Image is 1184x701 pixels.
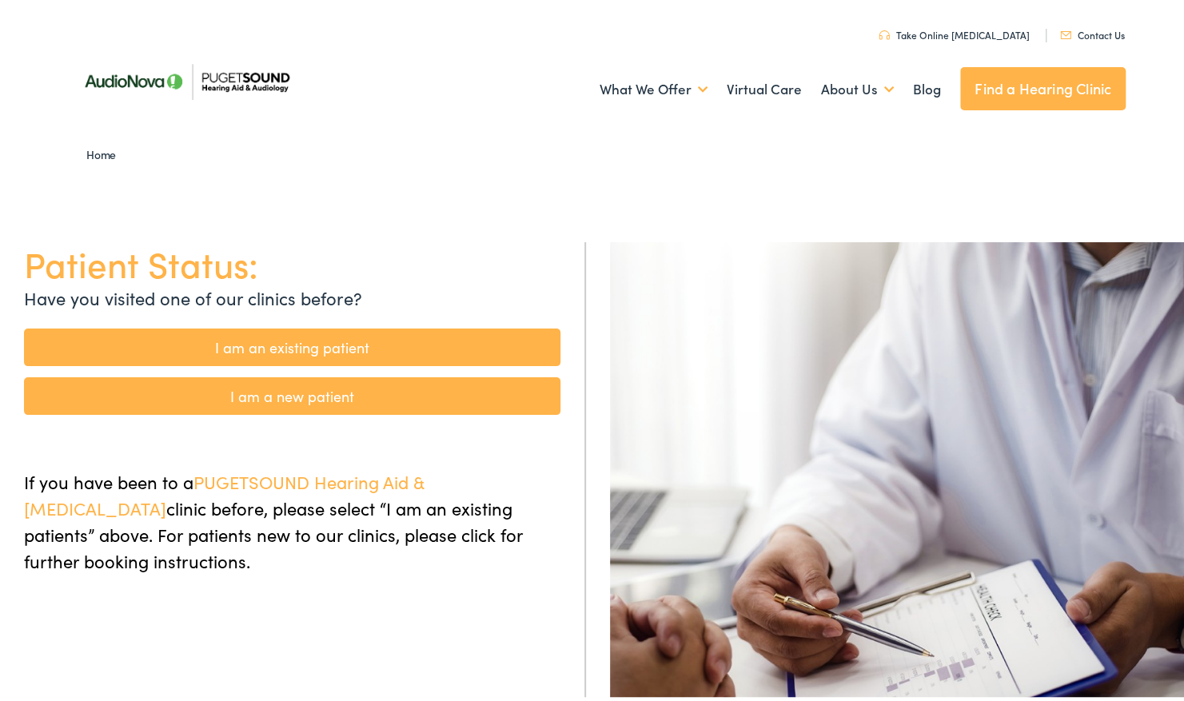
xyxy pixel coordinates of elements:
p: If you have been to a clinic before, please select “I am an existing patients” above. For patient... [24,465,560,571]
p: Have you visited one of our clinics before? [24,281,560,308]
img: utility icon [1060,28,1071,36]
a: Blog [913,57,941,116]
a: I am a new patient [24,374,560,412]
a: Take Online [MEDICAL_DATA] [879,25,1030,38]
a: Virtual Care [727,57,802,116]
a: What We Offer [600,57,708,116]
a: About Us [821,57,894,116]
img: utility icon [879,27,890,37]
a: Contact Us [1060,25,1125,38]
a: I am an existing patient [24,325,560,363]
a: Find a Hearing Clinic [960,64,1126,107]
span: PUGETSOUND Hearing Aid & [MEDICAL_DATA] [24,466,424,517]
a: Home [86,143,124,159]
h1: Patient Status: [24,239,560,281]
